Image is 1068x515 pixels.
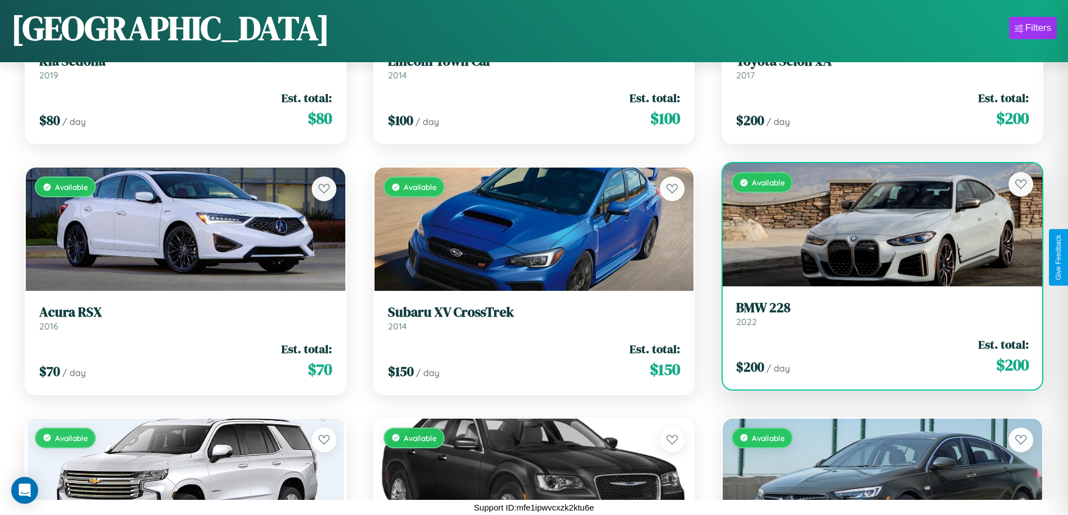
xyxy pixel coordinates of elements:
[39,111,60,129] span: $ 80
[736,300,1029,327] a: BMW 2282022
[650,107,680,129] span: $ 100
[736,111,764,129] span: $ 200
[404,182,437,192] span: Available
[736,69,755,81] span: 2017
[388,304,681,321] h3: Subaru XV CrossTrek
[281,90,332,106] span: Est. total:
[39,304,332,332] a: Acura RSX2016
[736,300,1029,316] h3: BMW 228
[736,316,757,327] span: 2022
[630,90,680,106] span: Est. total:
[388,362,414,381] span: $ 150
[11,5,330,51] h1: [GEOGRAPHIC_DATA]
[388,321,407,332] span: 2014
[752,178,785,187] span: Available
[650,358,680,381] span: $ 150
[308,107,332,129] span: $ 80
[736,53,1029,81] a: Toyota Scion xA2017
[39,321,58,332] span: 2016
[39,362,60,381] span: $ 70
[388,69,407,81] span: 2014
[388,111,413,129] span: $ 100
[308,358,332,381] span: $ 70
[55,433,88,443] span: Available
[415,116,439,127] span: / day
[1025,22,1051,34] div: Filters
[62,367,86,378] span: / day
[39,69,58,81] span: 2019
[404,433,437,443] span: Available
[630,341,680,357] span: Est. total:
[281,341,332,357] span: Est. total:
[766,363,790,374] span: / day
[388,53,681,81] a: Lincoln Town Car2014
[416,367,440,378] span: / day
[39,53,332,81] a: Kia Sedona2019
[996,354,1029,376] span: $ 200
[62,116,86,127] span: / day
[55,182,88,192] span: Available
[996,107,1029,129] span: $ 200
[39,304,332,321] h3: Acura RSX
[11,477,38,504] div: Open Intercom Messenger
[1009,17,1057,39] button: Filters
[474,500,594,515] p: Support ID: mfe1ipwvcxzk2ktu6e
[388,304,681,332] a: Subaru XV CrossTrek2014
[978,90,1029,106] span: Est. total:
[736,358,764,376] span: $ 200
[1055,235,1062,280] div: Give Feedback
[766,116,790,127] span: / day
[978,336,1029,352] span: Est. total:
[752,433,785,443] span: Available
